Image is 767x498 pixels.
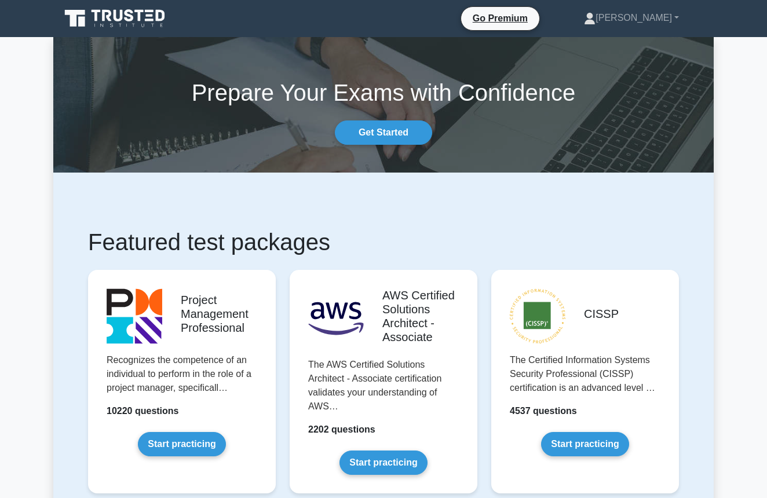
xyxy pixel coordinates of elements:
a: Start practicing [339,451,427,475]
h1: Featured test packages [88,228,679,256]
a: Get Started [335,120,432,145]
a: Start practicing [541,432,629,456]
a: Start practicing [138,432,225,456]
a: [PERSON_NAME] [556,6,707,30]
h1: Prepare Your Exams with Confidence [53,79,714,107]
a: Go Premium [466,11,535,25]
